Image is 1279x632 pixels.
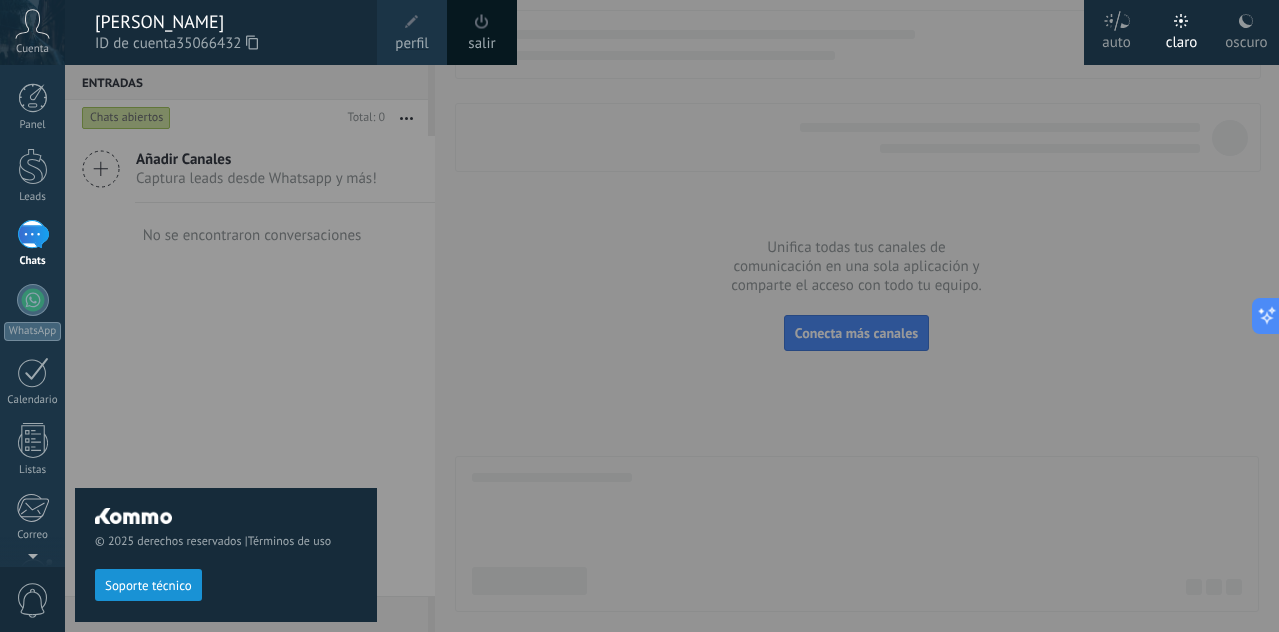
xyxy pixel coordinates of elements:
div: Listas [4,464,62,477]
div: Leads [4,191,62,204]
span: perfil [395,33,428,55]
span: 35066432 [176,33,258,55]
div: WhatsApp [4,322,61,341]
div: auto [1102,13,1131,65]
a: Términos de uso [248,534,331,549]
span: © 2025 derechos reservados | [95,534,357,549]
span: Soporte técnico [105,579,192,593]
div: claro [1166,13,1198,65]
div: Panel [4,119,62,132]
a: Soporte técnico [95,577,202,592]
span: ID de cuenta [95,33,357,55]
button: Soporte técnico [95,569,202,601]
div: Calendario [4,394,62,407]
div: oscuro [1225,13,1267,65]
a: salir [468,33,495,55]
div: [PERSON_NAME] [95,11,357,33]
span: Cuenta [16,43,49,56]
div: Chats [4,255,62,268]
div: Correo [4,529,62,542]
